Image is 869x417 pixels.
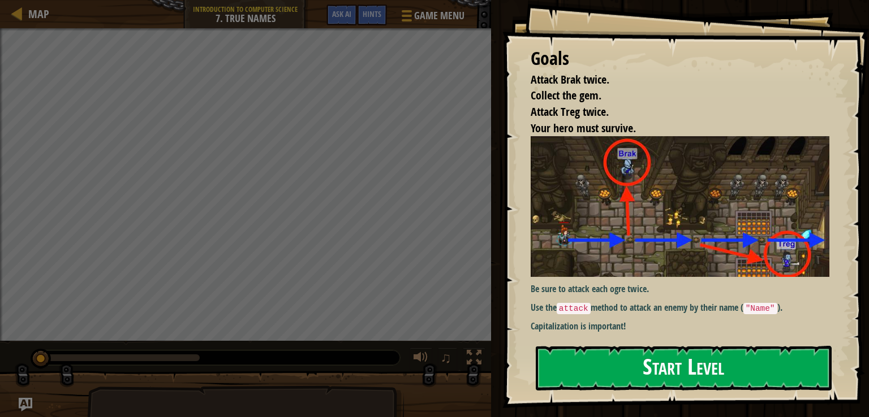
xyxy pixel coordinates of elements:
span: Attack Brak twice. [531,72,609,87]
p: Use the method to attack an enemy by their name ( ). [531,301,838,315]
div: Goals [531,46,829,72]
a: Map [23,6,49,21]
button: Adjust volume [410,347,432,371]
p: Be sure to attack each ogre twice. [531,283,838,296]
span: Collect the gem. [531,88,601,103]
code: "Name" [743,303,777,314]
span: Map [28,6,49,21]
li: Your hero must survive. [517,120,827,137]
span: Ask AI [332,8,351,19]
button: Ask AI [19,398,32,411]
li: Collect the gem. [517,88,827,104]
button: Toggle fullscreen [463,347,485,371]
img: True names [531,136,838,277]
button: Start Level [536,346,832,390]
button: Ask AI [326,5,357,25]
code: attack [557,303,591,314]
span: Your hero must survive. [531,120,636,136]
span: Hints [363,8,381,19]
li: Attack Brak twice. [517,72,827,88]
p: Capitalization is important! [531,320,838,333]
li: Attack Treg twice. [517,104,827,120]
button: ♫ [438,347,457,371]
span: Attack Treg twice. [531,104,609,119]
span: Game Menu [414,8,464,23]
span: ♫ [440,349,451,366]
button: Game Menu [393,5,471,31]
